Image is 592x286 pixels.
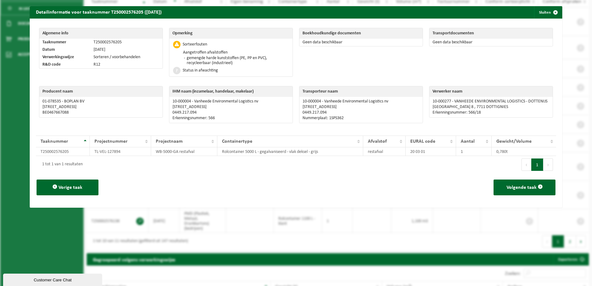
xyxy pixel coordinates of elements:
[303,110,420,115] p: 0449.217.094
[429,86,553,97] th: Verwerker naam
[543,158,553,171] button: Next
[429,39,553,46] td: Geen data beschikbaar
[42,110,159,115] p: BE0467667088
[30,6,168,18] h2: Detailinformatie voor taaknummer T250002576205 ([DATE])
[303,116,420,121] p: Nummerplaat: 1SPS362
[39,61,91,68] td: R&D code
[172,105,289,110] p: [STREET_ADDRESS]
[3,272,103,286] iframe: chat widget
[531,158,543,171] button: 1
[433,99,550,104] p: 10-000277 - VANHEEDE ENVIRONMENTAL LOGISTICS - DOTTENIJS
[456,147,492,156] td: 1
[39,28,163,39] th: Algemene info
[494,180,555,195] button: Volgende taak
[172,116,289,121] p: Erkenningsnummer: 566
[368,139,387,144] span: Afvalstof
[534,6,562,19] button: Sluiten
[90,39,162,46] td: T250002576205
[410,139,435,144] span: EURAL code
[59,185,82,190] span: Vorige taak
[169,28,293,39] th: Opmerking
[39,159,83,170] div: 1 tot 1 van 1 resultaten
[156,139,183,144] span: Projectnaam
[433,110,550,115] p: Erkenningsnummer: 566/18
[39,54,91,61] td: Verwerkingswijze
[299,86,423,97] th: Transporteur naam
[36,147,90,156] td: T250002576205
[507,185,537,190] span: Volgende taak
[406,147,456,156] td: 20 03 01
[94,139,128,144] span: Projectnummer
[222,139,252,144] span: Containertype
[303,99,420,104] p: 10-000004 - Vanheede Environmental Logistics nv
[299,28,423,39] th: Boekhoudkundige documenten
[169,86,293,97] th: IHM naam (inzamelaar, handelaar, makelaar)
[90,46,162,54] td: [DATE]
[492,147,556,156] td: 0,780t
[433,105,550,110] p: [GEOGRAPHIC_DATA] 8 , 7711 DOTTIGNIES
[37,180,98,195] button: Vorige taak
[185,56,289,66] li: gemengde harde kunststoffen (PE, PP en PVC), recycleerbaar (industrieel)
[39,46,91,54] td: Datum
[90,147,151,156] td: TL-VEL-127894
[429,28,538,39] th: Transportdocumenten
[217,147,363,156] td: Rolcontainer 5000 L - gegalvaniseerd - vlak deksel - grijs
[172,110,289,115] p: 0449.217.094
[172,99,289,104] p: 10-000004 - Vanheede Environmental Logistics nv
[41,139,68,144] span: Taaknummer
[521,158,531,171] button: Previous
[183,68,218,73] div: Status in afwachting
[90,54,162,61] td: Sorteren / voorbehandelen
[90,61,162,68] td: R12
[183,50,289,55] p: Aangetroffen afvalstoffen
[299,39,423,46] td: Geen data beschikbaar
[39,86,163,97] th: Producent naam
[39,39,91,46] td: Taaknummer
[151,147,217,156] td: WB-5000-GA restafval
[42,105,159,110] p: [STREET_ADDRESS]
[303,105,420,110] p: [STREET_ADDRESS]
[496,139,532,144] span: Gewicht/Volume
[42,99,159,104] p: 01-078535 - BOPLAN BV
[363,147,406,156] td: restafval
[183,42,207,47] div: Sorteerfouten
[461,139,475,144] span: Aantal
